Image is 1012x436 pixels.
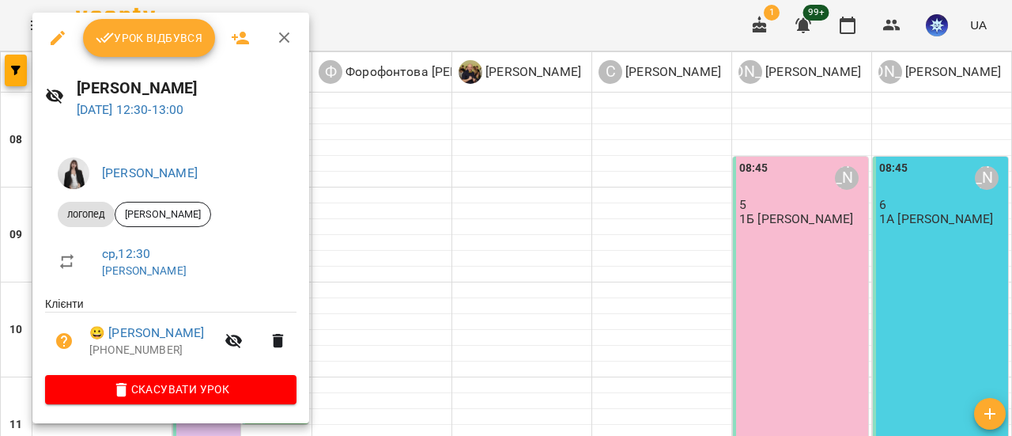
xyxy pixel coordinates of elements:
a: [DATE] 12:30-13:00 [77,102,184,117]
p: [PHONE_NUMBER] [89,343,215,358]
a: [PERSON_NAME] [102,165,198,180]
span: Скасувати Урок [58,380,284,399]
h6: [PERSON_NAME] [77,76,297,100]
button: Скасувати Урок [45,375,296,404]
img: 6be5f68e7f567926e92577630b8ad8eb.jpg [58,157,89,189]
a: ср , 12:30 [102,246,150,261]
a: 😀 [PERSON_NAME] [89,324,204,343]
div: [PERSON_NAME] [115,202,211,227]
span: логопед [58,207,115,222]
span: [PERSON_NAME] [115,207,210,222]
span: Урок відбувся [96,28,203,47]
ul: Клієнти [45,296,296,375]
a: [PERSON_NAME] [102,264,187,277]
button: Урок відбувся [83,19,216,57]
button: Візит ще не сплачено. Додати оплату? [45,322,83,360]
